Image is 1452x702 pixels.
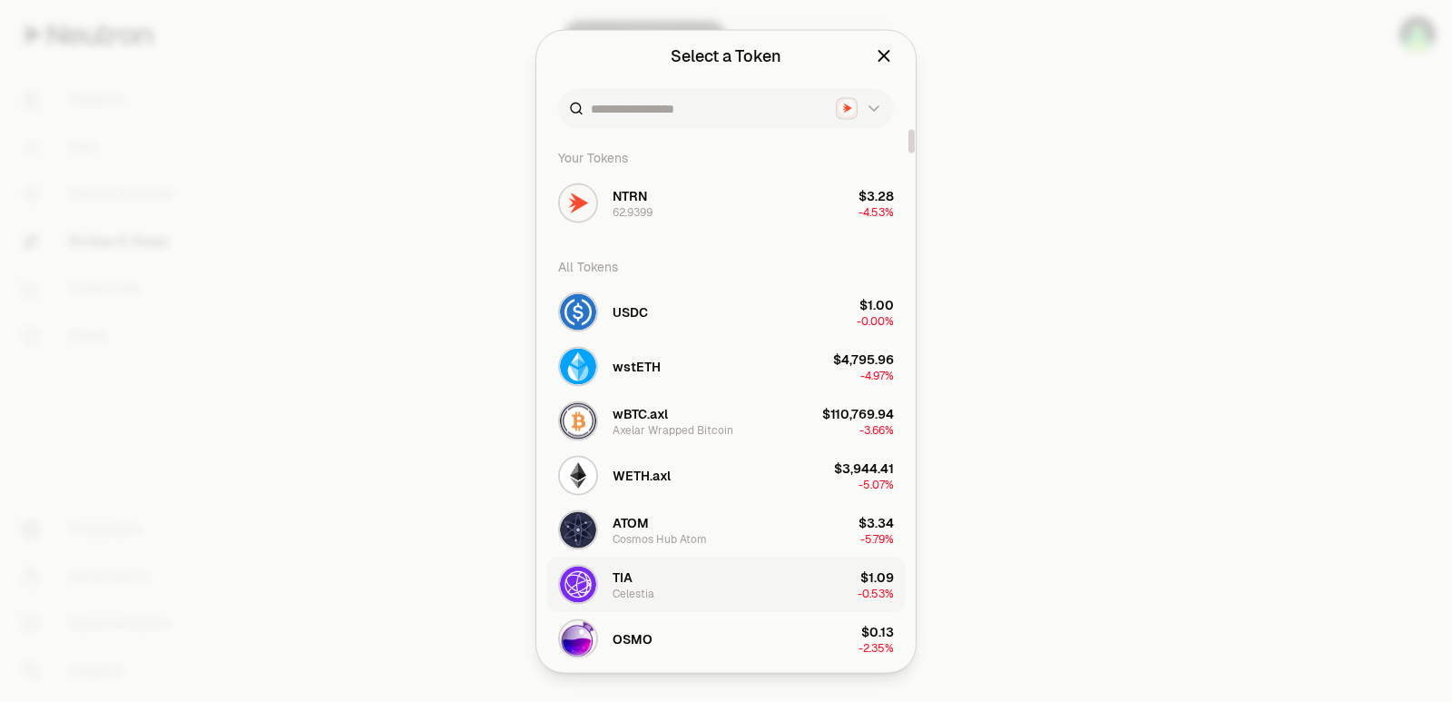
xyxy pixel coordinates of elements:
[833,350,894,368] div: $4,795.96
[560,402,596,439] img: wBTC.axl Logo
[547,339,905,393] button: wstETH LogowstETH$4,795.96-4.97%
[858,586,894,600] span: -0.53%
[857,313,894,328] span: -0.00%
[547,175,905,230] button: NTRN LogoNTRN62.9399$3.28-4.53%
[613,422,733,437] div: Axelar Wrapped Bitcoin
[560,184,596,221] img: NTRN Logo
[560,293,596,330] img: USDC Logo
[861,622,894,640] div: $0.13
[560,511,596,548] img: ATOM Logo
[858,204,894,219] span: -4.53%
[547,448,905,502] button: WETH.axl LogoWETH.axl$3,944.41-5.07%
[859,422,894,437] span: -3.66%
[613,302,648,321] span: USDC
[613,629,652,648] span: OSMO
[613,513,649,531] span: ATOM
[547,611,905,666] button: OSMO LogoOSMO$0.13-2.35%
[547,502,905,557] button: ATOM LogoATOMCosmos Hub Atom$3.34-5.79%
[547,284,905,339] button: USDC LogoUSDC$1.00-0.00%
[547,248,905,284] div: All Tokens
[858,477,894,491] span: -5.07%
[613,568,633,586] span: TIA
[874,43,894,68] button: Close
[613,186,647,204] span: NTRN
[858,513,894,531] div: $3.34
[560,620,596,657] img: OSMO Logo
[547,139,905,175] div: Your Tokens
[613,204,652,219] div: 62.9399
[613,531,707,546] div: Cosmos Hub Atom
[860,531,894,546] span: -5.79%
[560,566,596,602] img: TIA Logo
[613,357,661,375] span: wstETH
[613,466,671,484] span: WETH.axl
[560,457,596,493] img: WETH.axl Logo
[860,568,894,586] div: $1.09
[547,557,905,611] button: TIA LogoTIACelestia$1.09-0.53%
[560,348,596,384] img: wstETH Logo
[860,368,894,382] span: -4.97%
[858,640,894,655] span: -2.35%
[858,186,894,204] div: $3.28
[859,295,894,313] div: $1.00
[547,393,905,448] button: wBTC.axl LogowBTC.axlAxelar Wrapped Bitcoin$110,769.94-3.66%
[836,97,883,119] button: Neutron LogoNeutron Logo
[671,43,781,68] div: Select a Token
[834,459,894,477] div: $3,944.41
[839,100,856,117] img: Neutron Logo
[613,586,654,600] div: Celestia
[613,404,668,422] span: wBTC.axl
[822,404,894,422] div: $110,769.94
